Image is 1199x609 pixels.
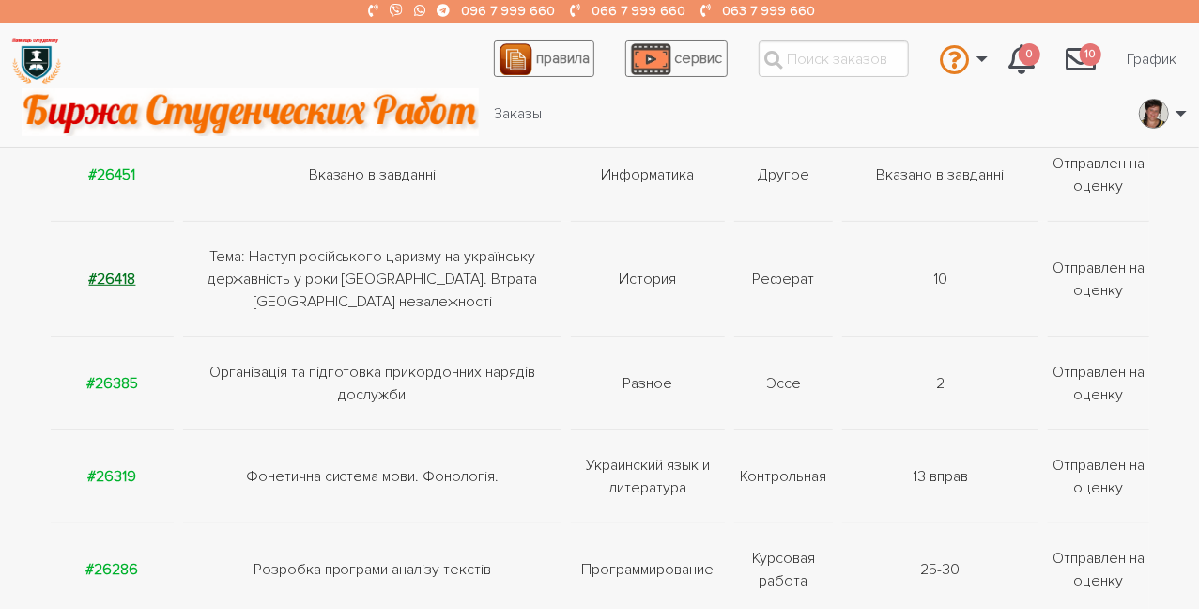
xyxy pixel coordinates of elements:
[88,165,135,184] a: #26451
[87,467,136,486] a: #26319
[1043,129,1148,222] td: Отправлен на оценку
[625,40,728,77] a: сервис
[178,129,565,222] td: Вказано в завданні
[178,222,565,337] td: Тема: Наступ російського царизму на українську державність у роки [GEOGRAPHIC_DATA]. Втрата [GEOG...
[536,49,590,68] span: правила
[500,43,531,75] img: agreement_icon-feca34a61ba7f3d1581b08bc946b2ec1ccb426f67415f344566775c155b7f62c.png
[1140,99,1168,129] img: Screenshot_2019-09-18-17-59-54-353_com.google.android.apps.photos.png
[566,337,730,430] td: Разное
[592,3,686,19] a: 066 7 999 660
[566,129,730,222] td: Информатика
[1043,222,1148,337] td: Отправлен на оценку
[566,430,730,523] td: Украинский язык и литература
[838,129,1044,222] td: Вказано в завданні
[730,430,837,523] td: Контрольная
[723,3,816,19] a: 063 7 999 660
[838,222,1044,337] td: 10
[178,430,565,523] td: Фонетична система мови. Фонологія.
[759,40,909,77] input: Поиск заказов
[993,34,1050,85] a: 0
[1043,337,1148,430] td: Отправлен на оценку
[86,374,138,393] a: #26385
[675,49,723,68] span: сервис
[566,222,730,337] td: История
[479,96,557,132] a: Заказы
[838,430,1044,523] td: 13 вправ
[85,560,138,579] a: #26286
[838,337,1044,430] td: 2
[730,337,837,430] td: Эссе
[1043,430,1148,523] td: Отправлен на оценку
[730,222,837,337] td: Реферат
[494,40,594,77] a: правила
[1019,43,1041,67] span: 0
[22,88,479,136] img: motto-2ce64da2796df845c65ce8f9480b9c9d679903764b3ca6da4b6de107518df0fe.gif
[178,337,565,430] td: Організація та підготовка прикордонних нарядів дослужби
[1051,34,1111,85] a: 10
[88,270,135,289] a: #26418
[631,43,670,75] img: play_icon-49f7f135c9dc9a03216cfdbccbe1e3994649169d890fb554cedf0eac35a01ba8.png
[1080,43,1102,67] span: 10
[10,35,62,86] img: logo-135dea9cf721667cc4ddb0c1795e3ba8b7f362e3d0c04e2cc90b931989920324.png
[1112,41,1191,77] a: График
[730,129,837,222] td: Другое
[462,3,556,19] a: 096 7 999 660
